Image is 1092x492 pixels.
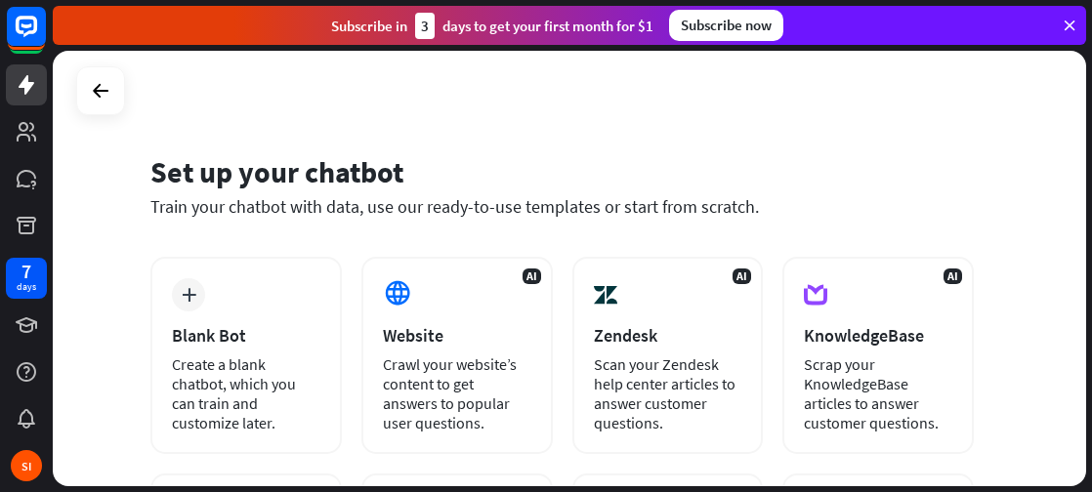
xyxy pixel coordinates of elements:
[415,13,435,39] div: 3
[669,10,783,41] div: Subscribe now
[331,13,653,39] div: Subscribe in days to get your first month for $1
[6,258,47,299] a: 7 days
[11,450,42,481] div: SI
[21,263,31,280] div: 7
[17,280,36,294] div: days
